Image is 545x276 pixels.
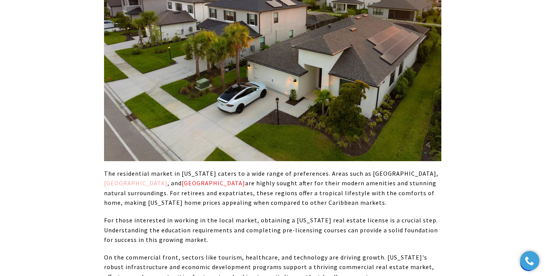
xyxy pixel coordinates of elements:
a: Ocean Park - open in a new tab [182,179,245,187]
p: For those interested in working in the local market, obtaining a [US_STATE] real estate license i... [104,216,441,245]
p: The residential market in [US_STATE] caters to a wide range of preferences. Areas such as [GEOGRA... [104,169,441,208]
a: [GEOGRAPHIC_DATA] [104,179,168,187]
